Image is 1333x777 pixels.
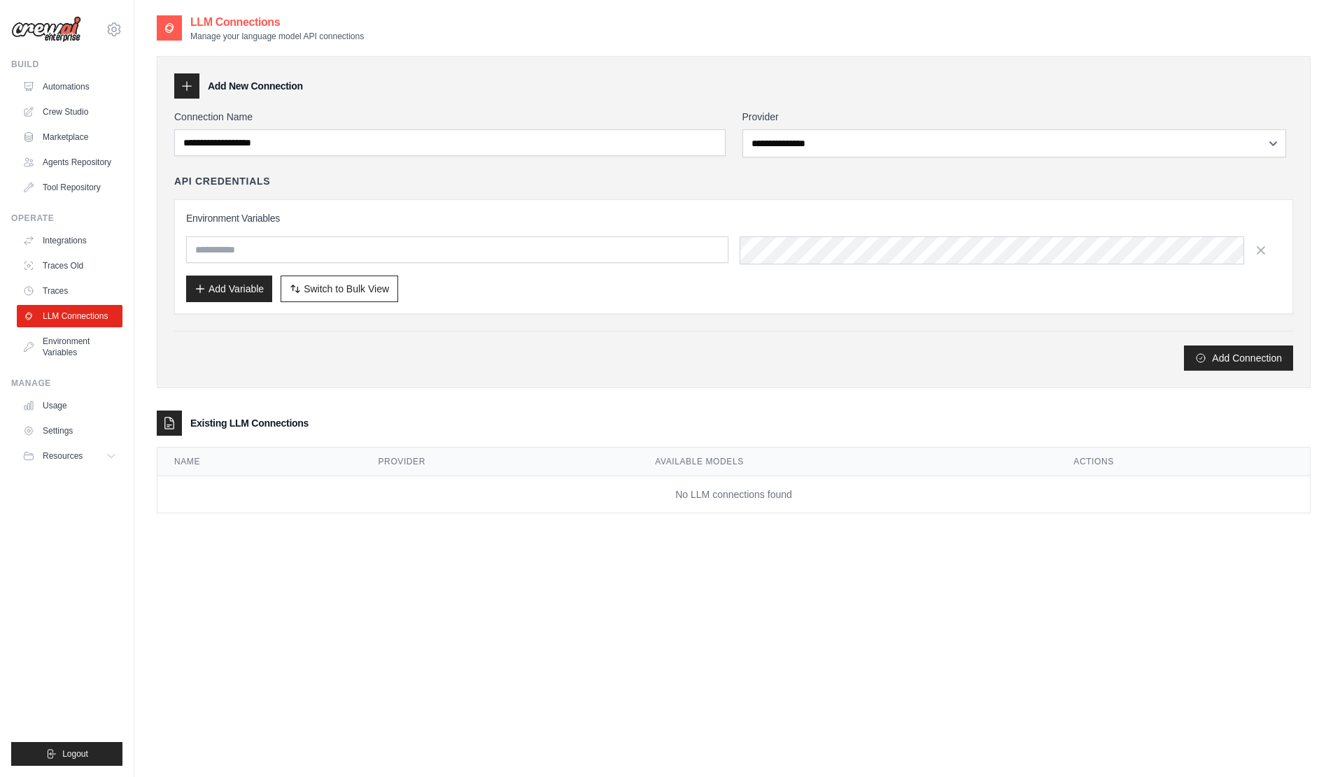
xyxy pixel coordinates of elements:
[157,476,1310,513] td: No LLM connections found
[742,110,1294,124] label: Provider
[17,229,122,252] a: Integrations
[281,276,398,302] button: Switch to Bulk View
[190,14,364,31] h2: LLM Connections
[304,282,389,296] span: Switch to Bulk View
[11,59,122,70] div: Build
[17,255,122,277] a: Traces Old
[17,76,122,98] a: Automations
[11,378,122,389] div: Manage
[62,748,88,760] span: Logout
[17,330,122,364] a: Environment Variables
[638,448,1057,476] th: Available Models
[17,280,122,302] a: Traces
[17,151,122,173] a: Agents Repository
[11,742,122,766] button: Logout
[1057,448,1310,476] th: Actions
[362,448,639,476] th: Provider
[17,126,122,148] a: Marketplace
[11,213,122,224] div: Operate
[157,448,362,476] th: Name
[190,416,309,430] h3: Existing LLM Connections
[186,211,1281,225] h3: Environment Variables
[190,31,364,42] p: Manage your language model API connections
[174,110,726,124] label: Connection Name
[17,305,122,327] a: LLM Connections
[17,101,122,123] a: Crew Studio
[186,276,272,302] button: Add Variable
[11,16,81,43] img: Logo
[174,174,270,188] h4: API Credentials
[17,394,122,417] a: Usage
[43,450,83,462] span: Resources
[208,79,303,93] h3: Add New Connection
[17,176,122,199] a: Tool Repository
[17,445,122,467] button: Resources
[17,420,122,442] a: Settings
[1184,345,1293,371] button: Add Connection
